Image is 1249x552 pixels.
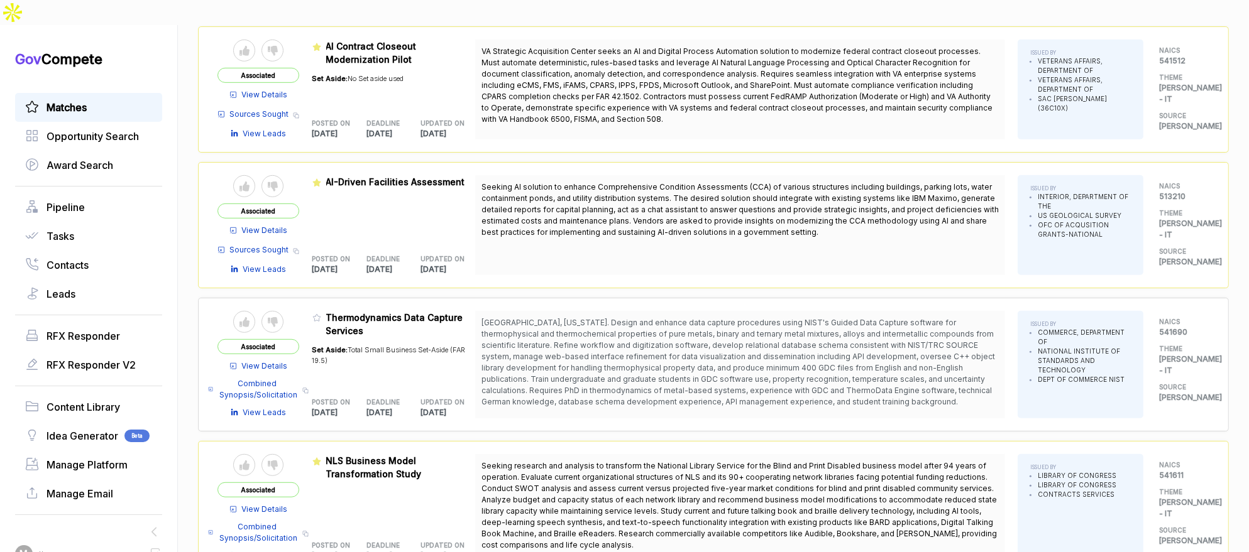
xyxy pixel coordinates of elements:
h5: THEME [1159,208,1209,218]
h5: UPDATED ON [421,119,456,128]
a: Matches [25,100,152,115]
li: NATIONAL INSTITUTE OF STANDARDS AND TECHNOLOGY [1038,347,1131,375]
p: [PERSON_NAME] - IT [1159,82,1209,105]
h5: DEADLINE [366,398,401,407]
span: Seeking AI solution to enhance Comprehensive Condition Assessments (CCA) of various structures in... [481,182,999,237]
h5: SOURCE [1159,111,1209,121]
p: [PERSON_NAME] [1159,392,1209,403]
span: Combined Synopsis/Solicitation [218,378,299,401]
li: VETERANS AFFAIRS, DEPARTMENT OF [1038,75,1131,94]
h5: POSTED ON [312,541,347,550]
h5: ISSUED BY [1030,320,1131,328]
span: View Leads [243,264,287,275]
h5: POSTED ON [312,119,347,128]
p: [PERSON_NAME] [1159,256,1209,268]
li: LIBRARY OF CONGRESS [1038,471,1116,480]
h5: POSTED ON [312,254,347,264]
h5: THEME [1159,487,1209,497]
span: VA Strategic Acquisition Center seeks an AI and Digital Process Automation solution to modernize ... [481,46,993,124]
p: [DATE] [421,407,476,418]
h1: Compete [15,50,162,68]
span: View Details [242,89,288,100]
span: Associated [217,68,299,83]
p: [PERSON_NAME] [1159,121,1209,132]
a: RFX Responder V2 [25,357,152,372]
span: Tasks [47,229,74,244]
h5: NAICS [1159,46,1209,55]
span: Total Small Business Set-Aside (FAR 19.5) [312,345,466,365]
p: 541611 [1159,470,1209,481]
span: Manage Email [47,486,113,501]
a: RFX Responder [25,328,152,344]
p: 541690 [1159,327,1209,338]
li: CONTRACTS SERVICES [1038,490,1116,499]
p: [PERSON_NAME] - IT [1159,497,1209,519]
span: Thermodynamics Data Capture Services [326,312,463,336]
li: DEPT OF COMMERCE NIST [1038,375,1131,384]
a: Opportunity Search [25,129,152,144]
li: LIBRARY OF CONGRESS [1038,480,1116,490]
li: US GEOLOGICAL SURVEY [1038,211,1131,220]
span: Beta [124,430,150,442]
span: RFX Responder V2 [47,357,136,372]
span: Content Library [47,399,120,414]
h5: UPDATED ON [421,398,456,407]
span: Gov [15,51,41,67]
span: Pipeline [47,200,85,215]
span: View Leads [243,407,287,418]
span: Award Search [47,158,113,173]
p: [PERSON_NAME] [1159,535,1209,546]
a: Content Library [25,399,152,414]
h5: THEME [1159,73,1209,82]
h5: POSTED ON [312,398,347,407]
span: View Leads [243,128,287,139]
h5: UPDATED ON [421,254,456,264]
p: 541512 [1159,55,1209,67]
span: [GEOGRAPHIC_DATA], [US_STATE]. Design and enhance data capture procedures using NIST's Guided Dat... [481,318,995,406]
span: Set Aside: [312,74,348,83]
span: RFX Responder [47,328,120,344]
span: No Set aside used [348,74,404,83]
p: 513210 [1159,191,1209,202]
h5: SOURCE [1159,247,1209,256]
span: Idea Generator [47,428,118,443]
li: COMMERCE, DEPARTMENT OF [1038,328,1131,347]
p: [DATE] [366,264,421,275]
p: [DATE] [312,407,367,418]
h5: NAICS [1159,181,1209,191]
span: Set Aside: [312,345,348,354]
a: Award Search [25,158,152,173]
p: [DATE] [421,128,476,139]
span: Matches [47,100,87,115]
p: [DATE] [421,264,476,275]
span: AI Contract Closeout Modernization Pilot [326,41,417,65]
h5: NAICS [1159,317,1209,327]
a: Sources Sought [217,244,289,256]
p: [PERSON_NAME] - IT [1159,354,1209,376]
p: [PERSON_NAME] - IT [1159,218,1209,241]
span: Seeking research and analysis to transform the National Library Service for the Blind and Print D... [481,461,997,549]
a: Contacts [25,257,152,273]
p: [DATE] [366,128,421,139]
a: Manage Email [25,486,152,501]
h5: ISSUED BY [1030,185,1131,192]
h5: DEADLINE [366,541,401,550]
p: [DATE] [312,128,367,139]
a: Manage Platform [25,457,152,472]
span: Associated [217,339,299,354]
span: AI-Driven Facilities Assessment [326,176,465,187]
span: Leads [47,286,75,301]
h5: NAICS [1159,460,1209,470]
p: [DATE] [312,264,367,275]
li: VETERANS AFFAIRS, DEPARTMENT OF [1038,57,1131,75]
h5: UPDATED ON [421,541,456,550]
li: INTERIOR, DEPARTMENT OF THE [1038,192,1131,211]
a: Idea GeneratorBeta [25,428,152,443]
h5: SOURCE [1159,526,1209,535]
li: SAC [PERSON_NAME] (36C10X) [1038,94,1131,113]
h5: DEADLINE [366,119,401,128]
a: Leads [25,286,152,301]
p: [DATE] [366,407,421,418]
h5: THEME [1159,344,1209,354]
span: Associated [217,203,299,219]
